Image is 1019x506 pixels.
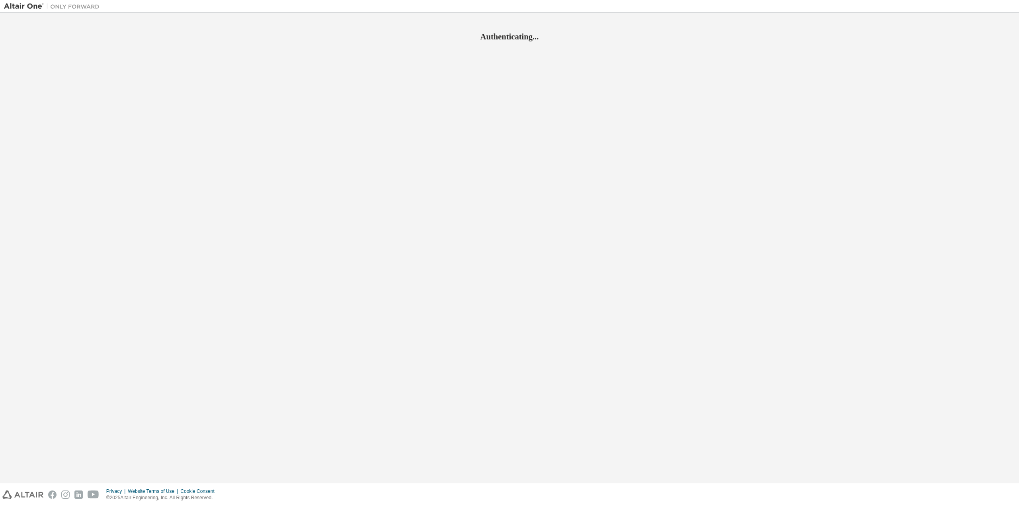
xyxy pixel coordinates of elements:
[88,490,99,499] img: youtube.svg
[4,31,1015,42] h2: Authenticating...
[4,2,103,10] img: Altair One
[106,494,219,501] p: © 2025 Altair Engineering, Inc. All Rights Reserved.
[61,490,70,499] img: instagram.svg
[74,490,83,499] img: linkedin.svg
[106,488,128,494] div: Privacy
[48,490,57,499] img: facebook.svg
[128,488,180,494] div: Website Terms of Use
[180,488,219,494] div: Cookie Consent
[2,490,43,499] img: altair_logo.svg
